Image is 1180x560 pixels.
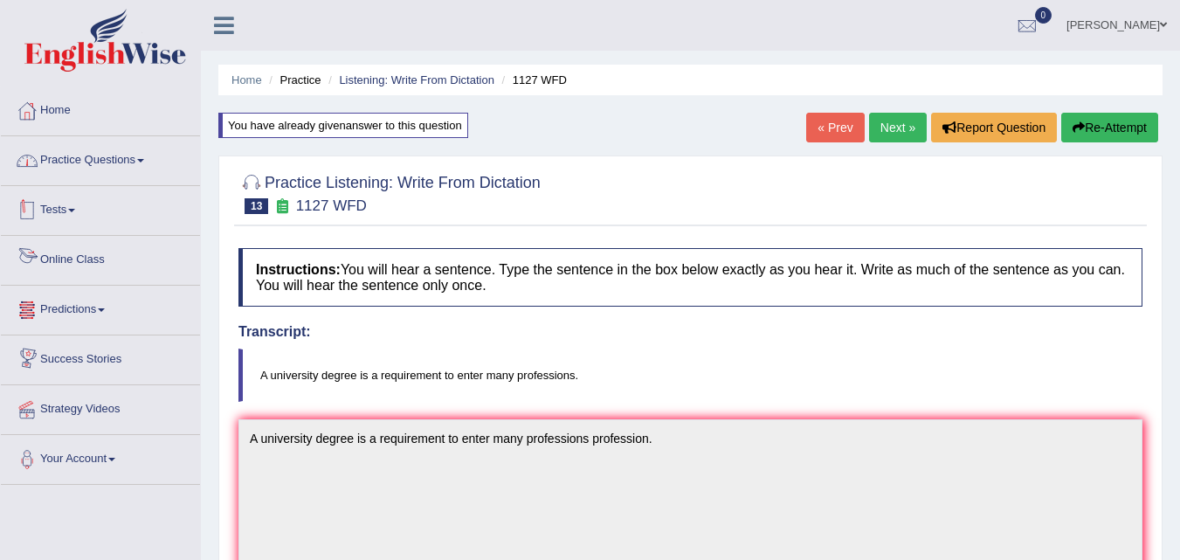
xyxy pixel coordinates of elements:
[931,113,1057,142] button: Report Question
[1,136,200,180] a: Practice Questions
[1,385,200,429] a: Strategy Videos
[498,72,567,88] li: 1127 WFD
[1,186,200,230] a: Tests
[296,197,367,214] small: 1127 WFD
[231,73,262,86] a: Home
[806,113,864,142] a: « Prev
[1035,7,1052,24] span: 0
[1,435,200,479] a: Your Account
[265,72,321,88] li: Practice
[238,324,1142,340] h4: Transcript:
[1,286,200,329] a: Predictions
[256,262,341,277] b: Instructions:
[1061,113,1158,142] button: Re-Attempt
[1,335,200,379] a: Success Stories
[238,170,541,214] h2: Practice Listening: Write From Dictation
[238,349,1142,402] blockquote: A university degree is a requirement to enter many professions.
[273,198,291,215] small: Exam occurring question
[339,73,494,86] a: Listening: Write From Dictation
[218,113,468,138] div: You have already given answer to this question
[869,113,927,142] a: Next »
[245,198,268,214] span: 13
[1,236,200,280] a: Online Class
[238,248,1142,307] h4: You will hear a sentence. Type the sentence in the box below exactly as you hear it. Write as muc...
[1,86,200,130] a: Home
